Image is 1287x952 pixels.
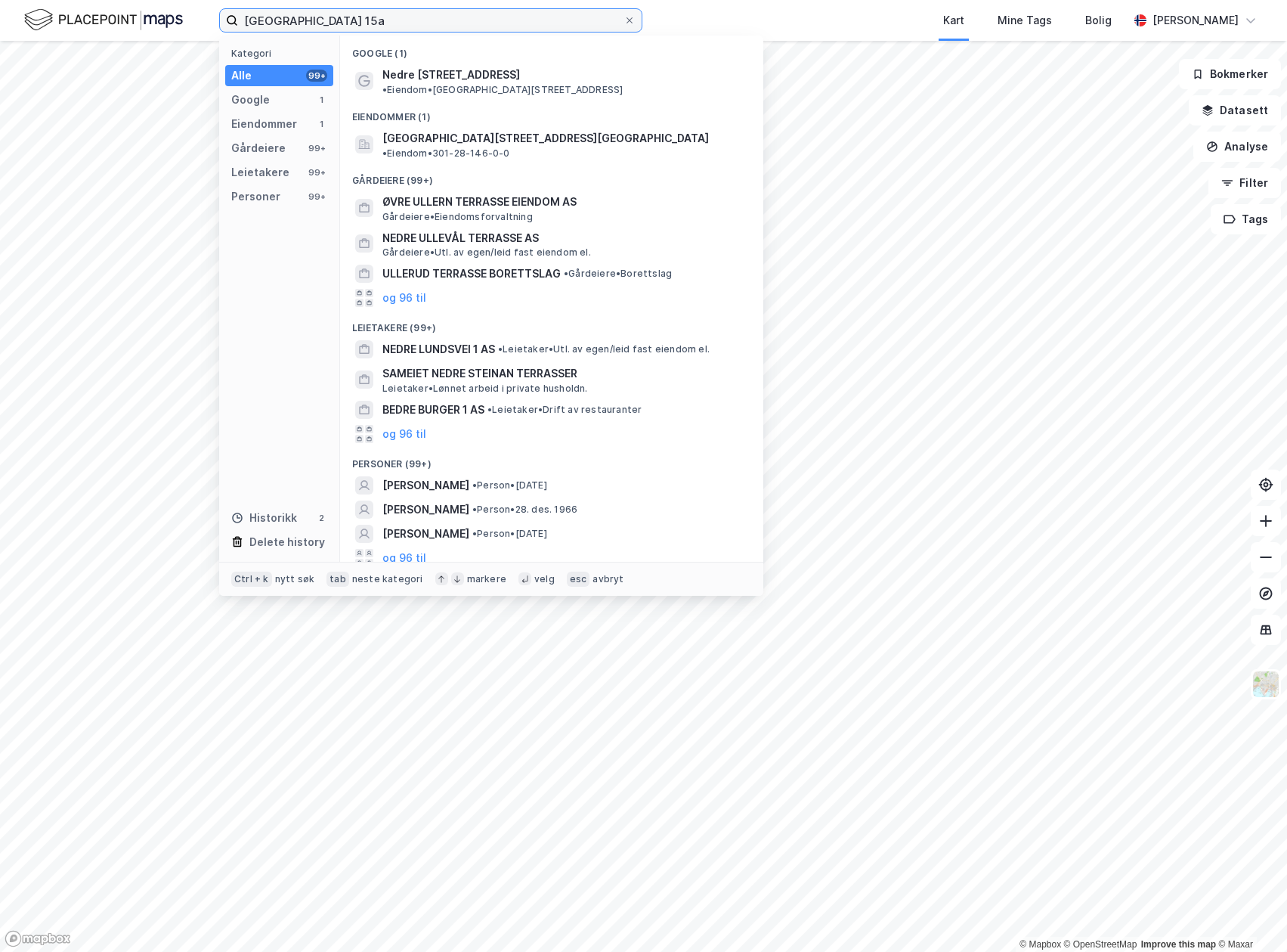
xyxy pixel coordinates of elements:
span: BEDRE BURGER 1 AS [382,401,484,419]
span: Gårdeiere • Utl. av egen/leid fast eiendom el. [382,247,591,259]
span: • [487,404,492,415]
div: velg [534,573,555,585]
div: 2 [315,512,327,524]
span: Leietaker • Lønnet arbeid i private husholdn. [382,383,588,395]
div: Gårdeiere (99+) [340,163,763,190]
span: [PERSON_NAME] [382,501,469,519]
span: • [472,504,477,515]
span: Eiendom • [GEOGRAPHIC_DATA][STREET_ADDRESS] [382,84,623,96]
div: tab [326,572,349,587]
span: Leietaker • Utl. av egen/leid fast eiendom el. [498,343,710,355]
div: 99+ [306,70,327,82]
iframe: Chat Widget [1211,879,1287,952]
span: Gårdeiere • Borettslag [564,268,672,280]
span: • [564,268,568,279]
span: • [498,343,503,355]
div: Kategori [231,48,333,59]
div: 99+ [306,166,327,178]
button: Datasett [1189,95,1281,126]
span: [PERSON_NAME] [382,525,469,543]
div: neste kategori [352,573,423,585]
div: Delete history [249,533,325,551]
button: Tags [1211,204,1281,234]
div: Leietakere [231,163,289,181]
button: Analyse [1193,132,1281,162]
div: Kontrollprogram for chat [1211,879,1287,952]
span: Person • 28. des. 1966 [472,504,577,516]
div: 99+ [306,191,327,203]
span: ØVRE ULLERN TERRASSE EIENDOM AS [382,193,745,211]
span: Person • [DATE] [472,528,547,540]
a: Improve this map [1141,939,1216,950]
span: ULLERUD TERRASSE BORETTSLAG [382,265,561,283]
a: OpenStreetMap [1064,939,1137,950]
div: Eiendommer (1) [340,99,763,126]
span: SAMEIET NEDRE STEINAN TERRASSER [382,364,745,383]
div: 1 [315,118,327,130]
div: Ctrl + k [231,572,272,587]
div: Kart [943,11,964,29]
span: Gårdeiere • Eiendomsforvaltning [382,211,533,223]
span: [GEOGRAPHIC_DATA][STREET_ADDRESS][GEOGRAPHIC_DATA] [382,129,709,147]
span: Leietaker • Drift av restauranter [487,404,642,416]
span: Eiendom • 301-28-146-0-0 [382,147,510,160]
div: Alle [231,67,252,85]
div: Gårdeiere [231,139,286,157]
a: Mapbox homepage [5,930,71,947]
div: esc [567,572,590,587]
div: markere [467,573,506,585]
div: Personer (99+) [340,446,763,473]
button: og 96 til [382,289,426,307]
div: Google (1) [340,36,763,63]
span: Nedre [STREET_ADDRESS] [382,66,520,84]
button: og 96 til [382,549,426,567]
div: Eiendommer [231,115,297,133]
div: nytt søk [275,573,315,585]
span: NEDRE LUNDSVEI 1 AS [382,340,495,358]
span: • [382,147,387,159]
div: [PERSON_NAME] [1152,11,1239,29]
div: 99+ [306,142,327,154]
input: Søk på adresse, matrikkel, gårdeiere, leietakere eller personer [238,9,623,32]
div: avbryt [592,573,623,585]
a: Mapbox [1019,939,1061,950]
button: Bokmerker [1179,59,1281,89]
span: • [472,528,477,539]
span: [PERSON_NAME] [382,476,469,495]
div: Bolig [1085,11,1112,29]
button: Filter [1208,168,1281,198]
span: • [382,84,387,95]
button: og 96 til [382,425,426,443]
span: • [472,479,477,491]
span: Person • [DATE] [472,479,547,492]
div: Personer [231,188,280,206]
img: Z [1251,670,1280,699]
div: Mine Tags [998,11,1052,29]
div: Historikk [231,509,297,527]
div: Google [231,91,270,109]
div: Leietakere (99+) [340,310,763,337]
span: NEDRE ULLEVÅL TERRASSE AS [382,229,745,247]
img: logo.f888ab2527a4732fd821a326f86c7f29.svg [24,7,183,33]
div: 1 [315,94,327,106]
